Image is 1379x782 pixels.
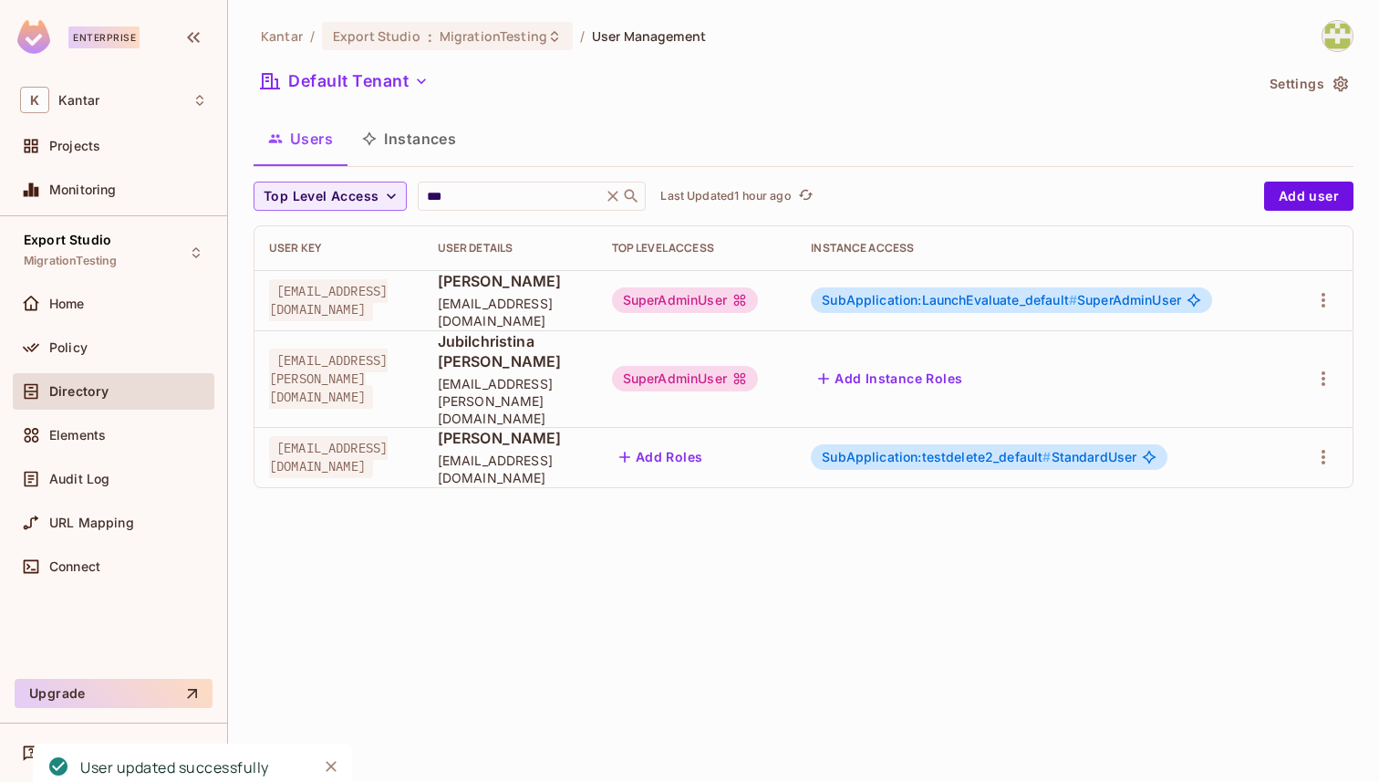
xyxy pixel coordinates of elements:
span: [EMAIL_ADDRESS][DOMAIN_NAME] [269,279,388,321]
span: [EMAIL_ADDRESS][DOMAIN_NAME] [269,436,388,478]
span: User Management [592,27,706,45]
span: # [1069,292,1077,308]
span: Connect [49,559,100,574]
button: Upgrade [15,679,213,708]
span: StandardUser [822,450,1136,464]
span: Projects [49,139,100,153]
span: # [1042,449,1051,464]
li: / [310,27,315,45]
span: Workspace: Kantar [58,93,99,108]
span: MigrationTesting [24,254,117,268]
span: Click to refresh data [792,185,817,207]
span: Export Studio [333,27,420,45]
span: [EMAIL_ADDRESS][DOMAIN_NAME] [438,295,583,329]
span: [PERSON_NAME] [438,428,583,448]
span: SuperAdminUser [822,293,1181,308]
img: christo.victoriaw@kantar.com [1322,21,1353,51]
div: User Key [269,241,409,255]
span: Directory [49,384,109,399]
span: Monitoring [49,182,117,197]
span: [EMAIL_ADDRESS][PERSON_NAME][DOMAIN_NAME] [269,349,388,409]
button: Top Level Access [254,182,407,211]
span: Export Studio [24,233,111,247]
button: Settings [1262,69,1353,99]
span: Jubilchristina [PERSON_NAME] [438,331,583,371]
button: Default Tenant [254,67,436,96]
button: Users [254,116,347,162]
span: [PERSON_NAME] [438,271,583,291]
button: Add Instance Roles [811,364,969,393]
span: Home [49,297,85,311]
div: User Details [438,241,583,255]
span: SubApplication:testdelete2_default [822,449,1051,464]
span: [EMAIL_ADDRESS][DOMAIN_NAME] [438,452,583,486]
button: Instances [347,116,471,162]
div: SuperAdminUser [612,287,758,313]
span: K [20,87,49,113]
div: SuperAdminUser [612,366,758,391]
button: refresh [795,185,817,207]
div: Enterprise [68,26,140,48]
div: Instance Access [811,241,1271,255]
span: Top Level Access [264,185,378,208]
li: / [580,27,585,45]
div: Top Level Access [612,241,783,255]
span: : [427,29,433,44]
span: SubApplication:LaunchEvaluate_default [822,292,1077,308]
button: Add user [1264,182,1353,211]
span: refresh [798,187,814,205]
p: Last Updated 1 hour ago [660,189,791,203]
button: Add Roles [612,443,710,472]
img: SReyMgAAAABJRU5ErkJggg== [17,20,50,54]
span: URL Mapping [49,516,134,530]
span: [EMAIL_ADDRESS][PERSON_NAME][DOMAIN_NAME] [438,375,583,427]
span: Audit Log [49,472,109,486]
span: Policy [49,340,88,355]
span: MigrationTesting [440,27,547,45]
span: the active workspace [261,27,303,45]
span: Elements [49,428,106,443]
span: Help & Updates [49,746,147,760]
